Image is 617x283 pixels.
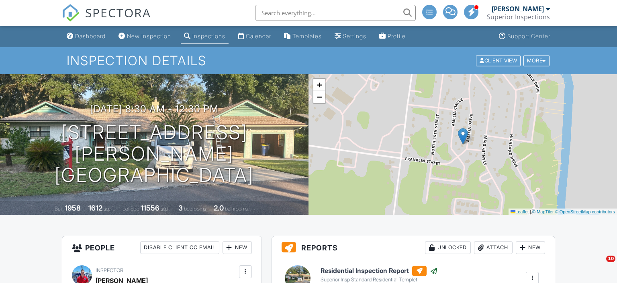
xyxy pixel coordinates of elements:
[255,5,416,21] input: Search everything...
[476,55,521,66] div: Client View
[272,236,555,259] h3: Reports
[225,206,248,212] span: bathrooms
[235,29,274,44] a: Calendar
[281,29,325,44] a: Templates
[425,241,471,254] div: Unlocked
[140,241,219,254] div: Disable Client CC Email
[88,204,102,212] div: 1612
[331,29,370,44] a: Settings
[507,33,550,39] div: Support Center
[184,206,206,212] span: bedrooms
[115,29,174,44] a: New Inspection
[292,33,322,39] div: Templates
[376,29,409,44] a: Profile
[321,277,438,283] div: Superior Insp Standard Residential Templet
[388,33,406,39] div: Profile
[13,122,296,186] h1: [STREET_ADDRESS][PERSON_NAME] [GEOGRAPHIC_DATA]
[90,103,219,114] h3: [DATE] 8:30 am - 12:30 pm
[75,33,106,39] div: Dashboard
[181,29,229,44] a: Inspections
[496,29,554,44] a: Support Center
[67,54,550,68] h1: Inspection Details
[55,206,63,212] span: Built
[85,4,151,21] span: SPECTORA
[161,206,171,212] span: sq.ft.
[606,256,615,262] span: 10
[63,29,109,44] a: Dashboard
[246,33,271,39] div: Calendar
[555,209,615,214] a: © OpenStreetMap contributors
[317,92,322,102] span: −
[530,209,531,214] span: |
[475,57,523,63] a: Client View
[487,13,550,21] div: Superior Inspections
[343,33,366,39] div: Settings
[532,209,554,214] a: © MapTiler
[62,4,80,22] img: The Best Home Inspection Software - Spectora
[214,204,224,212] div: 2.0
[313,91,325,103] a: Zoom out
[123,206,139,212] span: Lot Size
[516,241,545,254] div: New
[474,241,513,254] div: Attach
[127,33,171,39] div: New Inspection
[313,79,325,91] a: Zoom in
[492,5,544,13] div: [PERSON_NAME]
[590,256,609,275] iframe: Intercom live chat
[321,266,438,276] h6: Residential Inspection Report
[223,241,252,254] div: New
[458,128,468,145] img: Marker
[511,209,529,214] a: Leaflet
[62,236,262,259] h3: People
[192,33,225,39] div: Inspections
[62,11,151,28] a: SPECTORA
[104,206,115,212] span: sq. ft.
[317,80,322,90] span: +
[178,204,183,212] div: 3
[65,204,81,212] div: 1958
[96,267,123,273] span: Inspector
[523,55,550,66] div: More
[141,204,159,212] div: 11556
